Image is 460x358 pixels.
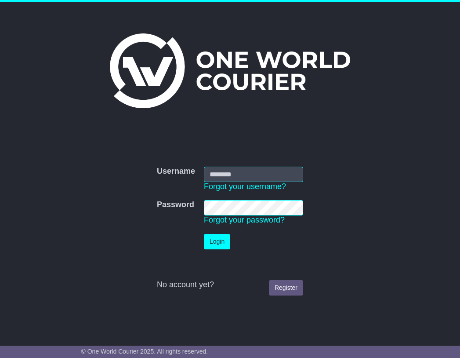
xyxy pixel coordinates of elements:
[157,200,194,210] label: Password
[204,182,286,191] a: Forgot your username?
[157,167,195,176] label: Username
[81,348,208,355] span: © One World Courier 2025. All rights reserved.
[204,234,230,249] button: Login
[269,280,303,296] a: Register
[110,33,350,108] img: One World
[204,216,285,224] a: Forgot your password?
[157,280,303,290] div: No account yet?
